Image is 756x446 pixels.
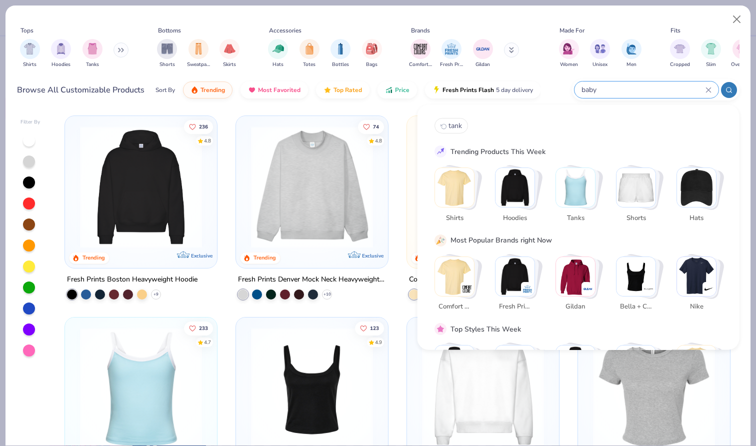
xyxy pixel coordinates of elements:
button: Like [184,321,213,335]
div: Sort By [155,85,175,94]
span: Slim [706,61,716,68]
img: Totes Image [304,43,315,54]
span: Most Favorited [258,86,300,94]
img: Bottles Image [335,43,346,54]
div: Bottoms [158,26,181,35]
button: tank0 [434,118,468,133]
span: Hoodies [498,213,531,223]
button: Stack Card Button Gildan [555,256,601,315]
button: filter button [157,39,177,68]
div: Filter By [20,118,40,126]
img: Tanks [556,168,595,207]
div: Brands [411,26,430,35]
button: Like [358,119,384,133]
div: filter for Cropped [670,39,690,68]
button: filter button [268,39,288,68]
div: 4.8 [204,137,211,144]
div: filter for Oversized [731,39,753,68]
div: Top Styles This Week [450,323,521,334]
button: filter button [440,39,463,68]
span: Shorts [159,61,175,68]
div: 4.8 [375,137,382,144]
span: 123 [370,325,379,330]
span: Bags [366,61,377,68]
div: 4.7 [204,338,211,346]
button: Like [184,119,213,133]
span: Exclusive [191,252,212,259]
span: Top Rated [333,86,362,94]
div: Browse All Customizable Products [17,84,144,96]
div: filter for Bags [362,39,382,68]
img: Tanks Image [87,43,98,54]
button: filter button [82,39,102,68]
button: filter button [590,39,610,68]
img: Comfort Colors [462,283,472,293]
div: filter for Comfort Colors [409,39,432,68]
img: Shorts Image [161,43,173,54]
span: + 10 [323,291,331,297]
span: Men [626,61,636,68]
div: Made For [559,26,584,35]
div: filter for Fresh Prints [440,39,463,68]
button: filter button [701,39,721,68]
img: Hoodies Image [55,43,66,54]
div: filter for Shirts [20,39,40,68]
img: Shirts [435,168,474,207]
div: filter for Bottles [330,39,350,68]
img: Slim Image [705,43,716,54]
span: tank [448,121,462,130]
img: TopRated.gif [323,86,331,94]
span: Nike [680,302,712,312]
div: filter for Women [559,39,579,68]
input: Try "T-Shirt" [580,84,705,95]
button: Stack Card Button Nike [676,256,722,315]
button: filter button [621,39,641,68]
img: Shorts [616,168,655,207]
span: Unisex [592,61,607,68]
span: Gildan [559,302,591,312]
span: Price [395,86,409,94]
span: Totes [303,61,315,68]
span: Comfort Colors [409,61,432,68]
button: filter button [409,39,432,68]
span: Tanks [559,213,591,223]
button: Price [377,81,417,98]
button: Stack Card Button Hats [676,167,722,227]
span: Fresh Prints [440,61,463,68]
button: filter button [473,39,493,68]
img: Oversized Image [736,43,748,54]
img: Sweatpants Image [193,43,204,54]
div: filter for Hats [268,39,288,68]
img: Women Image [563,43,574,54]
button: Stack Card Button Hoodies [495,167,541,227]
span: 236 [199,124,208,129]
div: filter for Shorts [157,39,177,68]
span: + 9 [153,291,158,297]
div: filter for Hoodies [51,39,71,68]
img: Fresh Prints [495,256,534,295]
button: Stack Card Button Bella + Canvas [616,256,662,315]
button: Stack Card Button Classic [434,345,480,404]
img: trending.gif [190,86,198,94]
span: Fresh Prints Flash [442,86,494,94]
button: Fresh Prints Flash5 day delivery [425,81,540,98]
div: filter for Men [621,39,641,68]
img: Classic [435,345,474,384]
button: filter button [219,39,239,68]
div: Most Popular Brands right Now [450,235,552,245]
img: Gildan Image [475,41,490,56]
button: Stack Card Button Comfort Colors [434,256,480,315]
div: filter for Sweatpants [187,39,210,68]
span: Cropped [670,61,690,68]
div: filter for Skirts [219,39,239,68]
button: Stack Card Button Shorts [616,167,662,227]
span: Bella + Canvas [619,302,652,312]
span: Hoodies [51,61,70,68]
img: Hoodies [495,168,534,207]
img: a90f7c54-8796-4cb2-9d6e-4e9644cfe0fe [378,126,510,248]
span: Hats [272,61,283,68]
button: Trending [183,81,232,98]
span: Shirts [438,213,470,223]
button: filter button [670,39,690,68]
img: Cozy [616,345,655,384]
